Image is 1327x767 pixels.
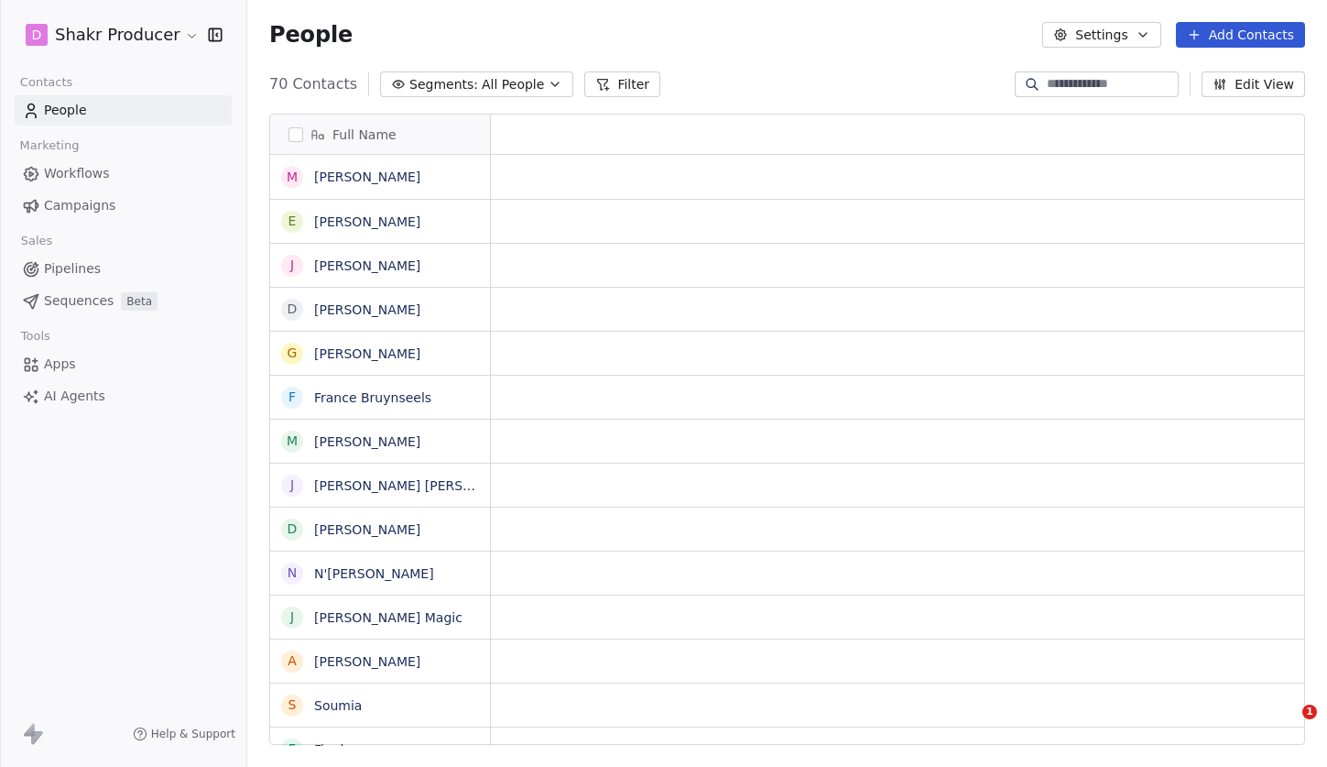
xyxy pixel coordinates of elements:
[409,75,478,94] span: Segments:
[314,742,343,757] a: Final
[15,286,232,316] a: SequencesBeta
[1042,22,1160,48] button: Settings
[15,254,232,284] a: Pipelines
[288,388,296,407] div: F
[44,259,101,279] span: Pipelines
[12,132,87,159] span: Marketing
[270,115,490,154] div: Full Name
[288,652,297,671] div: A
[1176,22,1305,48] button: Add Contacts
[15,349,232,379] a: Apps
[314,566,434,581] a: N'[PERSON_NAME]
[332,126,397,144] span: Full Name
[290,608,294,627] div: J
[290,476,294,495] div: J
[270,155,491,746] div: grid
[314,522,420,537] a: [PERSON_NAME]
[287,168,298,187] div: M
[482,75,544,94] span: All People
[55,23,180,47] span: Shakr Producer
[314,698,362,713] a: Soumia
[15,381,232,411] a: AI Agents
[290,256,294,275] div: J
[314,390,431,405] a: France Bruynseels
[288,300,298,319] div: D
[269,21,353,49] span: People
[288,740,296,759] div: F
[151,727,235,741] span: Help & Support
[15,95,232,126] a: People
[314,654,420,669] a: [PERSON_NAME]
[1302,705,1317,719] span: 1
[269,73,357,95] span: 70 Contacts
[22,19,195,50] button: DShakr Producer
[12,69,81,96] span: Contacts
[314,170,420,184] a: [PERSON_NAME]
[13,227,60,255] span: Sales
[44,355,76,374] span: Apps
[15,191,232,221] a: Campaigns
[314,610,462,625] a: [PERSON_NAME] Magic
[314,214,420,229] a: [PERSON_NAME]
[44,291,114,311] span: Sequences
[584,71,660,97] button: Filter
[314,346,420,361] a: [PERSON_NAME]
[15,159,232,189] a: Workflows
[1265,705,1309,749] iframe: Intercom live chat
[314,434,420,449] a: [PERSON_NAME]
[44,196,115,215] span: Campaigns
[13,323,58,350] span: Tools
[314,302,420,317] a: [PERSON_NAME]
[288,212,297,231] div: E
[44,101,87,120] span: People
[288,696,297,715] div: S
[133,727,235,741] a: Help & Support
[44,164,110,183] span: Workflows
[314,258,420,273] a: [PERSON_NAME]
[121,292,158,311] span: Beta
[44,387,105,406] span: AI Agents
[287,432,298,451] div: M
[314,478,531,493] a: [PERSON_NAME] [PERSON_NAME]
[288,520,298,539] div: D
[288,564,297,583] div: N
[1202,71,1305,97] button: Edit View
[288,344,298,363] div: g
[32,26,42,44] span: D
